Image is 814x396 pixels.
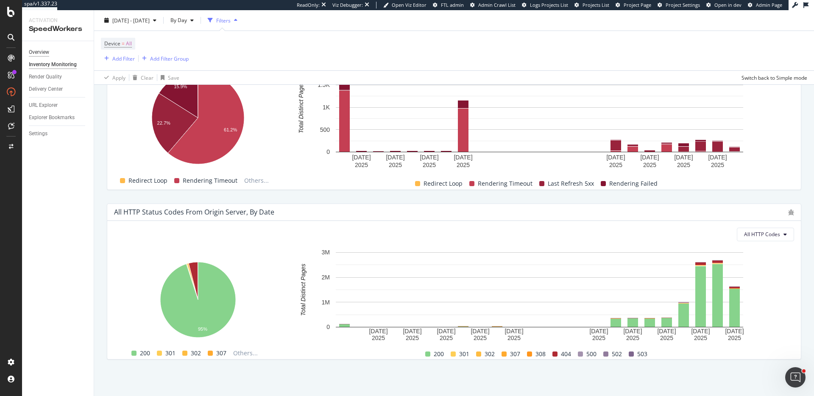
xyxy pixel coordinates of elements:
text: 2025 [626,335,639,341]
text: 2025 [507,335,521,341]
a: Render Quality [29,73,88,81]
div: Add Filter [112,55,135,62]
text: [DATE] [403,328,421,335]
text: Total Distinct Pages [300,264,307,316]
button: Add Filter [101,53,135,64]
text: [DATE] [420,154,438,161]
a: Open in dev [706,2,742,8]
a: Logs Projects List [522,2,568,8]
text: 2025 [423,162,436,168]
a: Settings [29,129,88,138]
text: [DATE] [505,328,523,335]
div: Add Filter Group [150,55,189,62]
a: URL Explorer [29,101,88,110]
div: Clear [141,74,153,81]
span: Open in dev [714,2,742,8]
a: Admin Crawl List [470,2,516,8]
text: [DATE] [437,328,455,335]
span: 500 [586,349,597,359]
text: 2025 [711,162,724,168]
text: [DATE] [623,328,642,335]
text: [DATE] [386,154,404,161]
span: 302 [485,349,495,359]
text: 2025 [643,162,656,168]
span: Others... [230,348,261,358]
svg: A chart. [285,58,794,170]
button: Filters [204,14,241,27]
span: 302 [191,348,201,358]
span: FTL admin [441,2,464,8]
svg: A chart. [114,67,282,170]
a: Admin Page [748,2,782,8]
button: Apply [101,71,125,84]
text: [DATE] [657,328,676,335]
div: Render Quality [29,73,62,81]
span: 301 [459,349,469,359]
text: [DATE] [674,154,693,161]
text: 0 [326,148,330,155]
text: 95% [198,326,207,332]
text: 2025 [728,335,741,341]
span: 404 [561,349,571,359]
div: Filters [216,17,231,24]
div: Viz Debugger: [332,2,363,8]
span: Redirect Loop [128,176,167,186]
a: Explorer Bookmarks [29,113,88,122]
a: Inventory Monitoring [29,60,88,69]
text: [DATE] [589,328,608,335]
text: 2025 [677,162,690,168]
div: Activation [29,17,87,24]
button: Save [157,71,179,84]
div: Settings [29,129,47,138]
span: 503 [637,349,647,359]
a: Open Viz Editor [383,2,427,8]
text: 2025 [660,335,673,341]
span: Admin Page [756,2,782,8]
span: 502 [612,349,622,359]
button: Switch back to Simple mode [738,71,807,84]
a: Projects List [574,2,609,8]
span: By Day [167,17,187,24]
text: 2025 [372,335,385,341]
div: Delivery Center [29,85,63,94]
div: Apply [112,74,125,81]
span: Rendering Timeout [478,178,532,189]
text: 15.9% [174,84,187,89]
div: bug [788,209,794,215]
span: = [122,40,125,47]
text: 2025 [694,335,707,341]
text: [DATE] [708,154,727,161]
span: Admin Crawl List [478,2,516,8]
div: Inventory Monitoring [29,60,77,69]
text: [DATE] [471,328,489,335]
div: Overview [29,48,49,57]
svg: A chart. [285,248,794,342]
span: Others... [241,176,272,186]
text: [DATE] [606,154,625,161]
span: Redirect Loop [424,178,463,189]
button: By Day [167,14,197,27]
span: Project Page [624,2,651,8]
div: Explorer Bookmarks [29,113,75,122]
button: [DATE] - [DATE] [101,14,160,27]
span: 200 [434,349,444,359]
text: [DATE] [640,154,659,161]
text: [DATE] [691,328,710,335]
button: Add Filter Group [139,53,189,64]
span: 200 [140,348,150,358]
a: FTL admin [433,2,464,8]
text: 3M [322,249,330,256]
a: Overview [29,48,88,57]
text: 0 [326,323,330,330]
button: All HTTP Codes [737,228,794,241]
text: 2025 [474,335,487,341]
span: Open Viz Editor [392,2,427,8]
div: ReadOnly: [297,2,320,8]
text: 22.7% [157,120,170,125]
button: Clear [129,71,153,84]
span: All HTTP Codes [744,231,780,238]
iframe: Intercom live chat [785,367,806,388]
div: Save [168,74,179,81]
